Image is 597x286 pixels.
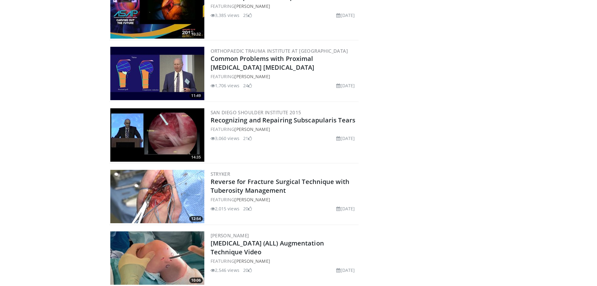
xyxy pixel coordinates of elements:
span: 14:35 [189,154,203,160]
img: c5edd5af-0ba1-4bf8-863e-e9ba1f14cf22.300x170_q85_crop-smart_upscale.jpg [110,108,204,162]
a: Reverse for Fracture Surgical Technique with Tuberosity Management [211,177,349,195]
li: [DATE] [336,82,355,89]
div: FEATURING [211,196,358,203]
li: 20 [243,205,252,212]
a: [PERSON_NAME] [234,73,270,79]
span: 11:49 [189,93,203,99]
li: [DATE] [336,205,355,212]
a: [PERSON_NAME] [234,126,270,132]
li: 3,060 views [211,135,239,142]
a: 12:54 [110,170,204,223]
span: 12:54 [189,216,203,222]
li: 2,015 views [211,205,239,212]
a: 11:49 [110,47,204,100]
div: FEATURING [211,73,358,80]
li: 2,546 views [211,267,239,273]
img: cbccf5d0-bc34-49a4-aab2-93fc23ee7aed.300x170_q85_crop-smart_upscale.jpg [110,170,204,223]
li: [DATE] [336,135,355,142]
a: San Diego Shoulder Institute 2015 [211,109,301,116]
div: FEATURING [211,3,358,9]
div: FEATURING [211,258,358,264]
a: [MEDICAL_DATA] (ALL) Augmentation Technique Video [211,239,324,256]
img: e1384be4-7601-461d-ab84-6e51cd78737f.300x170_q85_crop-smart_upscale.jpg [110,231,204,285]
li: 1,706 views [211,82,239,89]
li: 25 [243,12,252,19]
a: [PERSON_NAME] [211,232,249,239]
span: 10:06 [189,278,203,283]
a: Stryker [211,171,230,177]
a: [PERSON_NAME] [234,3,270,9]
a: 14:35 [110,108,204,162]
li: 20 [243,267,252,273]
li: 24 [243,82,252,89]
img: 47dbfc6a-f512-402c-99fc-b4afd6b2c205.300x170_q85_crop-smart_upscale.jpg [110,47,204,100]
a: 10:06 [110,231,204,285]
li: 21 [243,135,252,142]
div: FEATURING [211,126,358,132]
a: [PERSON_NAME] [234,197,270,202]
span: 10:32 [189,31,203,37]
a: Common Problems with Proximal [MEDICAL_DATA] [MEDICAL_DATA] [211,54,315,72]
a: Orthopaedic Trauma Institute at [GEOGRAPHIC_DATA] [211,48,348,54]
a: Recognizing and Repairing Subscapularis Tears [211,116,356,124]
a: [PERSON_NAME] [234,258,270,264]
li: [DATE] [336,267,355,273]
li: 3,385 views [211,12,239,19]
li: [DATE] [336,12,355,19]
